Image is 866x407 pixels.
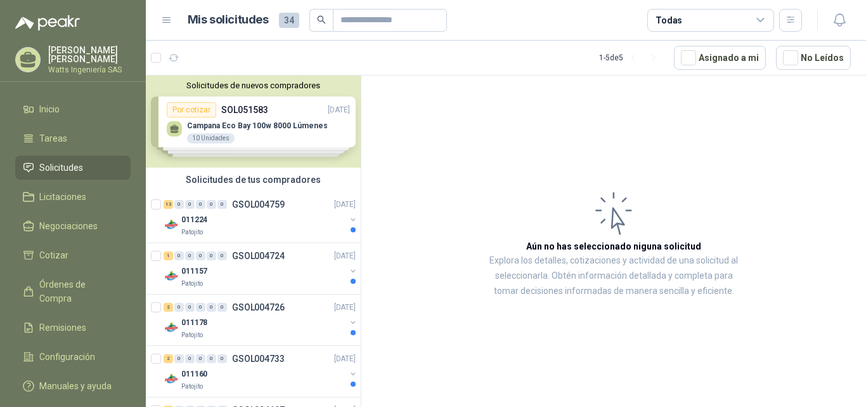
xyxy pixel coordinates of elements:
a: Tareas [15,126,131,150]
p: Watts Ingeniería SAS [48,66,131,74]
div: 0 [217,303,227,312]
h1: Mis solicitudes [188,11,269,29]
p: Patojito [181,382,203,392]
p: GSOL004733 [232,354,285,363]
span: Negociaciones [39,219,98,233]
a: 13 0 0 0 0 0 GSOL004759[DATE] Company Logo011224Patojito [164,197,358,237]
img: Logo peakr [15,15,80,30]
p: 011160 [181,368,207,380]
p: 011178 [181,317,207,329]
a: Remisiones [15,316,131,340]
div: 0 [185,251,195,260]
span: Órdenes de Compra [39,277,119,305]
p: [DATE] [334,250,356,262]
div: 0 [217,354,227,363]
span: Cotizar [39,248,68,262]
div: 0 [196,251,205,260]
div: 0 [185,200,195,209]
h3: Aún no has seleccionado niguna solicitud [526,239,701,253]
div: 0 [174,251,184,260]
div: 0 [207,303,216,312]
span: Solicitudes [39,161,83,175]
span: Manuales y ayuda [39,379,112,393]
span: Licitaciones [39,190,86,204]
div: 0 [174,303,184,312]
div: 2 [164,354,173,363]
img: Company Logo [164,320,179,335]
button: No Leídos [776,46,851,70]
div: 0 [196,303,205,312]
a: 2 0 0 0 0 0 GSOL004733[DATE] Company Logo011160Patojito [164,351,358,392]
div: 0 [217,200,227,209]
a: Solicitudes [15,156,131,180]
p: GSOL004724 [232,251,285,260]
p: GSOL004726 [232,303,285,312]
div: 0 [207,200,216,209]
div: 2 [164,303,173,312]
span: search [317,15,326,24]
div: 0 [196,354,205,363]
div: 0 [174,200,184,209]
img: Company Logo [164,217,179,232]
p: [PERSON_NAME] [PERSON_NAME] [48,46,131,63]
p: Patojito [181,279,203,289]
div: 0 [185,303,195,312]
div: Solicitudes de tus compradores [146,168,361,192]
p: 011224 [181,214,207,226]
a: 2 0 0 0 0 0 GSOL004726[DATE] Company Logo011178Patojito [164,300,358,340]
span: Configuración [39,350,95,364]
a: Cotizar [15,243,131,267]
p: 011157 [181,265,207,277]
div: 0 [196,200,205,209]
span: Tareas [39,131,67,145]
span: Inicio [39,102,60,116]
div: 0 [174,354,184,363]
img: Company Logo [164,371,179,387]
div: Solicitudes de nuevos compradoresPor cotizarSOL051583[DATE] Campana Eco Bay 100w 8000 Lúmenes10 U... [146,76,361,168]
p: [DATE] [334,199,356,211]
img: Company Logo [164,269,179,284]
p: Patojito [181,227,203,237]
p: [DATE] [334,353,356,365]
button: Asignado a mi [674,46,766,70]
p: Explora los detalles, cotizaciones y actividad de una solicitud al seleccionarla. Obtén informaci... [488,253,739,299]
div: Todas [656,13,682,27]
button: Solicitudes de nuevos compradores [151,81,356,90]
span: Remisiones [39,321,86,335]
p: Patojito [181,330,203,340]
div: 1 - 5 de 5 [599,48,664,68]
p: GSOL004759 [232,200,285,209]
a: Órdenes de Compra [15,272,131,310]
div: 1 [164,251,173,260]
div: 0 [207,251,216,260]
a: 1 0 0 0 0 0 GSOL004724[DATE] Company Logo011157Patojito [164,248,358,289]
a: Configuración [15,345,131,369]
div: 13 [164,200,173,209]
a: Licitaciones [15,185,131,209]
p: [DATE] [334,302,356,314]
span: 34 [279,13,299,28]
div: 0 [217,251,227,260]
a: Inicio [15,97,131,121]
div: 0 [207,354,216,363]
a: Negociaciones [15,214,131,238]
div: 0 [185,354,195,363]
a: Manuales y ayuda [15,374,131,398]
